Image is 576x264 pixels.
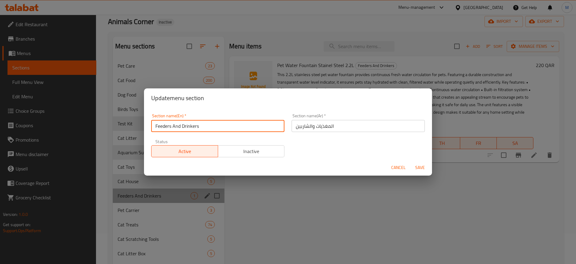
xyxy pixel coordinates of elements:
span: Inactive [220,147,282,156]
span: Active [154,147,216,156]
span: Save [413,164,427,171]
button: Active [151,145,218,157]
button: Inactive [218,145,285,157]
button: Save [410,162,430,173]
h2: Update menu section [151,93,425,103]
span: Cancel [391,164,406,171]
button: Cancel [389,162,408,173]
input: Please enter section name(en) [151,120,284,132]
input: Please enter section name(ar) [292,120,425,132]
